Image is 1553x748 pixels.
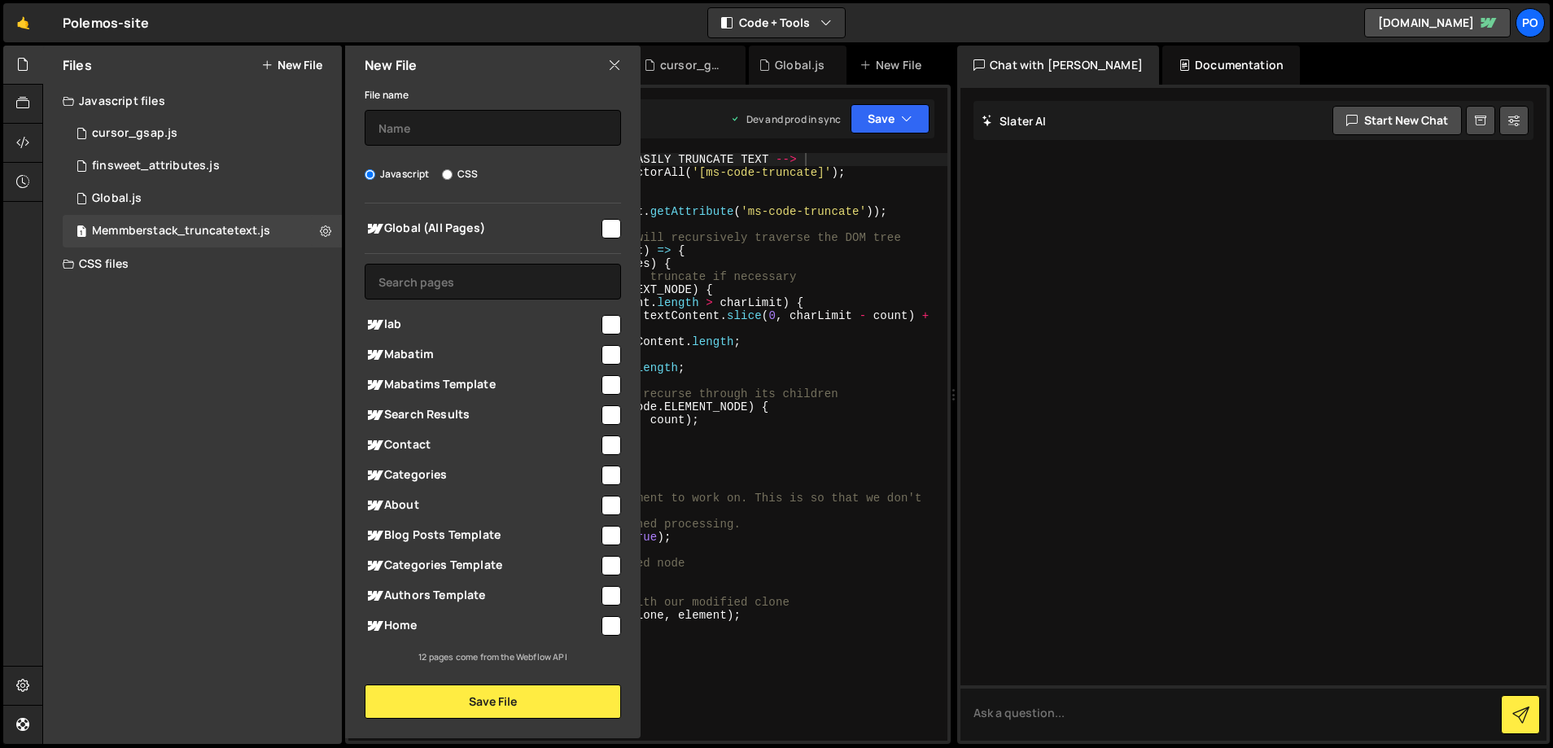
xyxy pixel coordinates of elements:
[63,13,149,33] div: Polemos-site
[1332,106,1462,135] button: Start new chat
[957,46,1159,85] div: Chat with [PERSON_NAME]
[365,110,621,146] input: Name
[775,57,825,73] div: Global.js
[365,616,599,636] span: Home
[365,56,417,74] h2: New File
[365,586,599,606] span: Authors Template
[365,435,599,455] span: Contact
[982,113,1047,129] h2: Slater AI
[3,3,43,42] a: 🤙
[860,57,928,73] div: New File
[63,182,348,215] div: 17290/47927.js
[365,526,599,545] span: Blog Posts Template
[365,405,599,425] span: Search Results
[92,159,220,173] div: finsweet_attributes.js
[92,126,177,141] div: cursor_gsap.js
[1364,8,1511,37] a: [DOMAIN_NAME]
[365,685,621,719] button: Save File
[851,104,930,133] button: Save
[92,191,142,206] div: Global.js
[63,56,92,74] h2: Files
[365,375,599,395] span: Mabatims Template
[365,264,621,300] input: Search pages
[63,215,342,247] div: Memmberstack_truncatetext.js
[63,117,342,150] div: 17290/47981.js
[418,651,567,663] small: 12 pages come from the Webflow API
[63,150,342,182] div: finsweet_attributes.js
[660,57,726,73] div: cursor_gsap.js
[365,166,430,182] label: Javascript
[365,87,409,103] label: File name
[365,496,599,515] span: About
[708,8,845,37] button: Code + Tools
[365,315,599,335] span: lab
[730,112,841,126] div: Dev and prod in sync
[365,345,599,365] span: Mabatim
[442,169,453,180] input: CSS
[365,466,599,485] span: Categories
[365,556,599,575] span: Categories Template
[442,166,478,182] label: CSS
[77,226,86,239] span: 1
[43,85,342,117] div: Javascript files
[365,169,375,180] input: Javascript
[365,219,599,238] span: Global (All Pages)
[92,224,270,238] div: Memmberstack_truncatetext.js
[1162,46,1300,85] div: Documentation
[1516,8,1545,37] a: Po
[261,59,322,72] button: New File
[43,247,342,280] div: CSS files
